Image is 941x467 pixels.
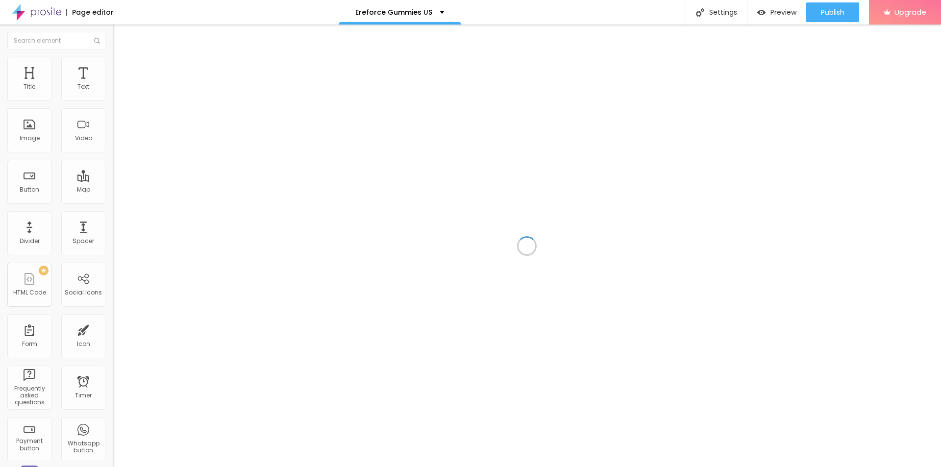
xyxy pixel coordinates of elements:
[64,440,102,454] div: Whatsapp button
[806,2,859,22] button: Publish
[10,438,49,452] div: Payment button
[73,238,94,245] div: Spacer
[20,238,40,245] div: Divider
[94,38,100,44] img: Icone
[894,8,926,16] span: Upgrade
[75,392,92,399] div: Timer
[821,8,844,16] span: Publish
[75,135,92,142] div: Video
[22,341,37,347] div: Form
[757,8,766,17] img: view-1.svg
[24,83,35,90] div: Title
[355,9,432,16] p: Ereforce Gummies US
[696,8,704,17] img: Icone
[20,135,40,142] div: Image
[77,83,89,90] div: Text
[770,8,796,16] span: Preview
[77,341,90,347] div: Icon
[66,9,114,16] div: Page editor
[13,289,46,296] div: HTML Code
[747,2,806,22] button: Preview
[7,32,105,49] input: Search element
[77,186,90,193] div: Map
[10,385,49,406] div: Frequently asked questions
[65,289,102,296] div: Social Icons
[20,186,39,193] div: Button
